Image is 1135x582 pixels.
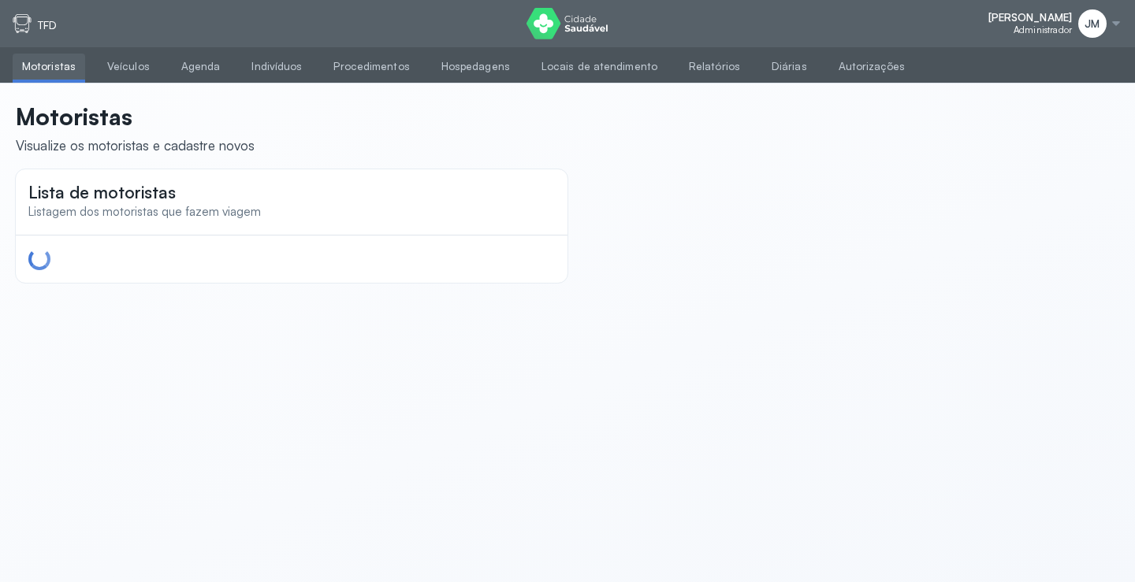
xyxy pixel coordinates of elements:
[432,54,519,80] a: Hospedagens
[988,11,1072,24] span: [PERSON_NAME]
[527,8,608,39] img: logo do Cidade Saudável
[829,54,914,80] a: Autorizações
[16,102,255,131] p: Motoristas
[762,54,817,80] a: Diárias
[1085,17,1100,31] span: JM
[242,54,311,80] a: Indivíduos
[324,54,419,80] a: Procedimentos
[38,19,57,32] p: TFD
[172,54,230,80] a: Agenda
[16,137,255,154] div: Visualize os motoristas e cadastre novos
[13,54,85,80] a: Motoristas
[28,182,176,202] span: Lista de motoristas
[28,204,261,219] span: Listagem dos motoristas que fazem viagem
[1014,24,1072,35] span: Administrador
[532,54,667,80] a: Locais de atendimento
[679,54,750,80] a: Relatórios
[98,54,159,80] a: Veículos
[13,14,32,33] img: tfd.svg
